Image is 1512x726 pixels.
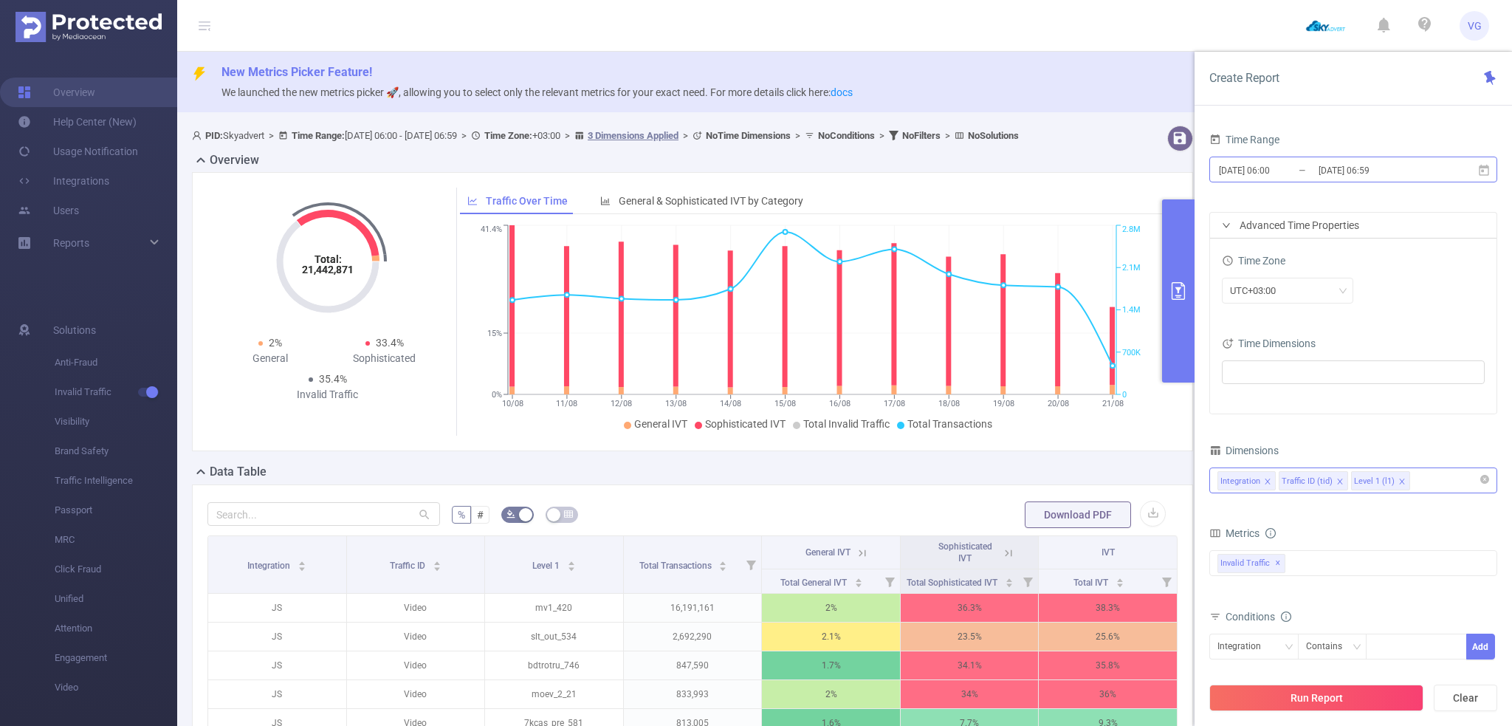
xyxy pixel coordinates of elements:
a: Reports [53,228,89,258]
tspan: 41.4% [481,225,502,235]
button: Clear [1434,685,1497,711]
tspan: 19/08 [992,399,1014,408]
span: Total IVT [1073,578,1110,588]
i: icon: caret-down [298,565,306,569]
span: Engagement [55,643,177,673]
i: icon: table [564,510,573,518]
i: icon: close [1336,478,1344,487]
p: Video [347,680,485,708]
i: icon: info-circle [1265,528,1276,538]
input: Search... [207,502,440,526]
span: New Metrics Picker Feature! [221,65,372,79]
i: icon: info-circle [1281,612,1291,622]
span: Traffic ID [390,561,427,571]
button: Add [1466,634,1495,660]
li: Level 1 (l1) [1351,471,1410,490]
span: Total Transactions [639,561,714,571]
span: General IVT [805,547,850,558]
span: 35.4% [319,373,347,385]
a: Users [18,196,79,225]
p: 1.7% [762,651,900,679]
div: Integration [1217,634,1271,659]
div: Sort [1116,576,1124,585]
p: 35.8% [1039,651,1177,679]
div: icon: rightAdvanced Time Properties [1210,213,1496,238]
span: IVT [1102,547,1115,558]
span: Metrics [1209,527,1260,539]
tspan: 13/08 [665,399,687,408]
a: Integrations [18,166,109,196]
li: Integration [1217,471,1276,490]
span: MRC [55,525,177,555]
i: Filter menu [1156,569,1177,593]
span: # [477,509,484,521]
p: 833,993 [624,680,762,708]
i: icon: caret-up [433,559,441,564]
span: Create Report [1209,71,1279,85]
span: > [457,130,471,141]
i: icon: caret-down [719,565,727,569]
a: Usage Notification [18,137,138,166]
tspan: Total: [314,253,341,265]
div: Invalid Traffic [270,387,385,403]
span: Time Zone [1222,255,1285,267]
i: Filter menu [1017,569,1038,593]
i: icon: close-circle [1480,475,1489,484]
span: Attention [55,614,177,643]
span: > [875,130,889,141]
span: General & Sophisticated IVT by Category [619,195,803,207]
span: > [560,130,574,141]
div: Traffic ID (tid) [1282,472,1333,491]
button: Download PDF [1025,501,1131,528]
i: icon: caret-down [1116,581,1124,586]
p: 25.6% [1039,623,1177,651]
b: No Conditions [818,130,875,141]
b: Time Range: [292,130,345,141]
div: Level 1 (l1) [1354,472,1395,491]
div: Sort [433,559,441,568]
div: General [213,351,328,366]
i: Filter menu [740,536,761,593]
span: Skyadvert [DATE] 06:00 - [DATE] 06:59 +03:00 [192,130,1019,141]
i: icon: caret-up [854,576,862,581]
tspan: 15% [487,329,502,338]
i: icon: close [1398,478,1406,487]
a: Help Center (New) [18,107,137,137]
tspan: 0% [492,390,502,400]
p: 16,191,161 [624,594,762,622]
i: icon: caret-up [567,559,575,564]
span: > [264,130,278,141]
span: Time Dimensions [1222,338,1316,349]
span: Invalid Traffic [1217,554,1285,573]
i: icon: bg-colors [506,510,515,518]
span: Dimensions [1209,445,1279,456]
u: 3 Dimensions Applied [588,130,678,141]
div: Sort [298,559,306,568]
span: Total Transactions [907,418,992,430]
span: Unified [55,584,177,614]
div: Contains [1306,634,1353,659]
p: 847,590 [624,651,762,679]
p: 2,692,290 [624,623,762,651]
span: % [458,509,465,521]
p: JS [208,651,346,679]
span: > [941,130,955,141]
i: icon: caret-up [1116,576,1124,581]
i: icon: caret-up [719,559,727,564]
p: Video [347,594,485,622]
p: Video [347,623,485,651]
input: Start date [1217,160,1337,180]
p: 36% [1039,680,1177,708]
span: Invalid Traffic [55,377,177,407]
i: icon: down [1339,287,1347,297]
span: VG [1468,11,1482,41]
span: Reports [53,237,89,249]
p: 34.1% [901,651,1039,679]
span: Integration [247,561,292,571]
a: docs [831,86,853,98]
tspan: 21/08 [1102,399,1123,408]
i: icon: caret-up [1006,576,1014,581]
input: filter select [1226,363,1228,381]
i: icon: down [1353,643,1361,653]
i: icon: caret-down [567,565,575,569]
